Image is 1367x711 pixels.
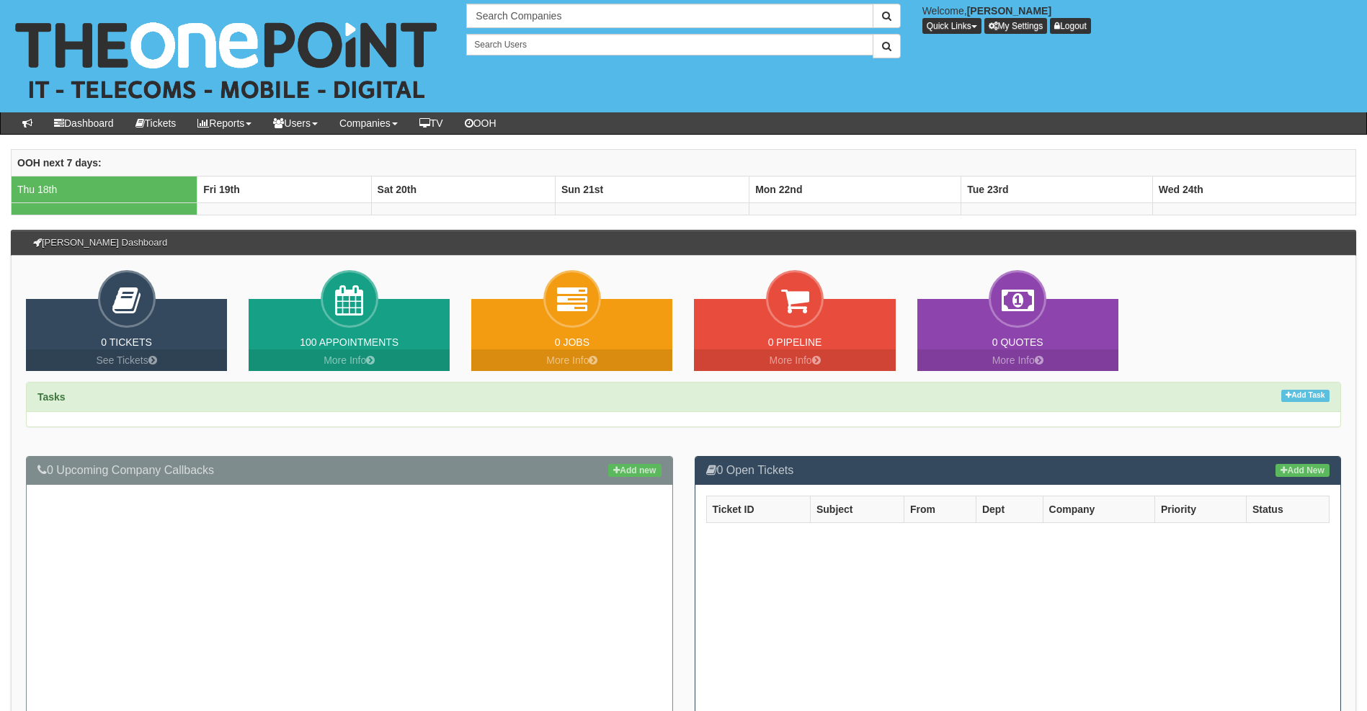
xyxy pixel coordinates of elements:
[37,464,662,477] h3: 0 Upcoming Company Callbacks
[555,336,589,348] a: 0 Jobs
[12,176,197,202] td: Thu 18th
[37,391,66,403] strong: Tasks
[101,336,152,348] a: 0 Tickets
[12,149,1356,176] th: OOH next 7 days:
[967,5,1051,17] b: [PERSON_NAME]
[694,349,895,371] a: More Info
[706,496,810,522] th: Ticket ID
[125,112,187,134] a: Tickets
[471,349,672,371] a: More Info
[917,349,1118,371] a: More Info
[329,112,409,134] a: Companies
[26,231,174,255] h3: [PERSON_NAME] Dashboard
[608,464,661,477] a: Add new
[466,4,873,28] input: Search Companies
[904,496,976,522] th: From
[26,349,227,371] a: See Tickets
[922,18,981,34] button: Quick Links
[984,18,1048,34] a: My Settings
[1152,176,1355,202] th: Wed 24th
[249,349,450,371] a: More Info
[749,176,961,202] th: Mon 22nd
[1275,464,1330,477] a: Add New
[976,496,1043,522] th: Dept
[43,112,125,134] a: Dashboard
[300,336,398,348] a: 100 Appointments
[262,112,329,134] a: Users
[466,34,873,55] input: Search Users
[454,112,507,134] a: OOH
[992,336,1043,348] a: 0 Quotes
[187,112,262,134] a: Reports
[197,176,371,202] th: Fri 19th
[912,4,1367,34] div: Welcome,
[1050,18,1091,34] a: Logout
[1246,496,1329,522] th: Status
[555,176,749,202] th: Sun 21st
[1043,496,1154,522] th: Company
[961,176,1152,202] th: Tue 23rd
[1154,496,1246,522] th: Priority
[706,464,1330,477] h3: 0 Open Tickets
[810,496,904,522] th: Subject
[371,176,555,202] th: Sat 20th
[768,336,822,348] a: 0 Pipeline
[409,112,454,134] a: TV
[1281,390,1330,402] a: Add Task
